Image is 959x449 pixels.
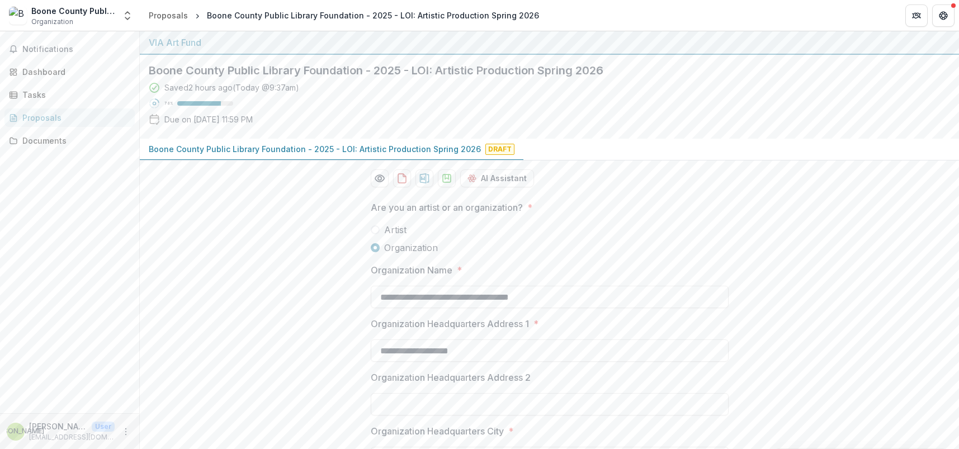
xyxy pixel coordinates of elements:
button: Get Help [932,4,955,27]
button: Partners [905,4,928,27]
p: [EMAIL_ADDRESS][DOMAIN_NAME] [29,432,115,442]
p: Organization Headquarters Address 1 [371,317,529,330]
div: Dashboard [22,66,126,78]
div: VIA Art Fund [149,36,950,49]
a: Proposals [144,7,192,23]
button: Notifications [4,40,135,58]
span: Draft [485,144,514,155]
div: Boone County Public Library Foundation - 2025 - LOI: Artistic Production Spring 2026 [207,10,539,21]
span: Organization [384,241,438,254]
img: Boone County Public Library Foundation [9,7,27,25]
button: download-proposal [415,169,433,187]
p: Due on [DATE] 11:59 PM [164,114,253,125]
div: Documents [22,135,126,146]
div: Saved 2 hours ago ( Today @ 9:37am ) [164,82,299,93]
span: Notifications [22,45,130,54]
h2: Boone County Public Library Foundation - 2025 - LOI: Artistic Production Spring 2026 [149,64,932,77]
p: Organization Headquarters Address 2 [371,371,531,384]
p: 78 % [164,100,173,107]
button: Preview 9014d38c-6124-48fb-9eea-aa0846f782a6-0.pdf [371,169,389,187]
div: Tasks [22,89,126,101]
span: Artist [384,223,407,237]
button: Open entity switcher [120,4,135,27]
div: Proposals [149,10,188,21]
p: Are you an artist or an organization? [371,201,523,214]
a: Documents [4,131,135,150]
a: Tasks [4,86,135,104]
p: [PERSON_NAME] [29,420,87,432]
div: Boone County Public Library Foundation [31,5,115,17]
div: Proposals [22,112,126,124]
button: download-proposal [393,169,411,187]
a: Dashboard [4,63,135,81]
p: Boone County Public Library Foundation - 2025 - LOI: Artistic Production Spring 2026 [149,143,481,155]
nav: breadcrumb [144,7,544,23]
span: Organization [31,17,73,27]
button: More [119,425,133,438]
button: AI Assistant [460,169,534,187]
p: Organization Headquarters City [371,424,504,438]
button: download-proposal [438,169,456,187]
p: Organization Name [371,263,452,277]
a: Proposals [4,108,135,127]
p: User [92,422,115,432]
